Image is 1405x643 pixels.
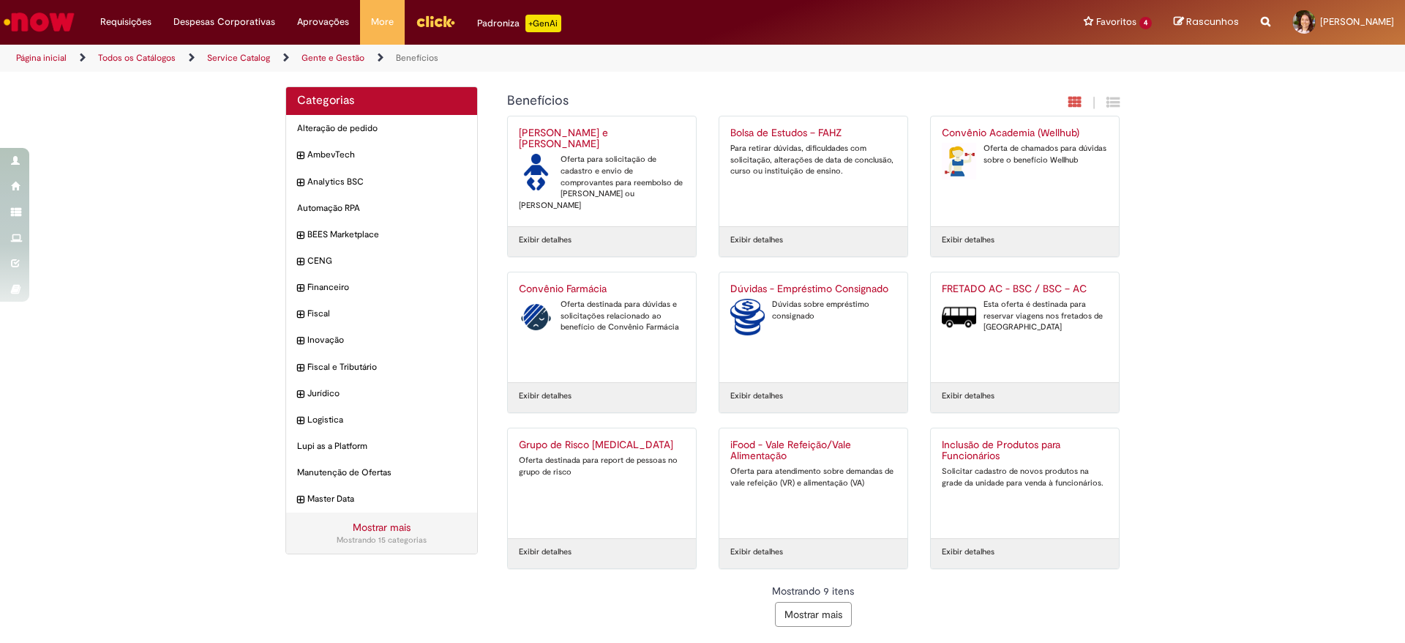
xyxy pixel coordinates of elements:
span: [PERSON_NAME] [1320,15,1394,28]
i: expandir categoria BEES Marketplace [297,228,304,243]
ul: Categorias [286,115,477,513]
a: Grupo de Risco [MEDICAL_DATA] Oferta destinada para report de pessoas no grupo de risco [508,428,696,538]
a: Exibir detalhes [730,390,783,402]
a: Dúvidas - Empréstimo Consignado Dúvidas - Empréstimo Consignado Dúvidas sobre empréstimo consignado [719,272,907,382]
a: Mostrar mais [353,521,411,534]
img: ServiceNow [1,7,77,37]
span: Fiscal [307,308,466,320]
button: Mostrar mais [775,602,852,627]
span: AmbevTech [307,149,466,161]
div: Mostrando 9 itens [507,584,1120,598]
span: Inovação [307,334,466,346]
a: Convênio Academia (Wellhub) Convênio Academia (Wellhub) Oferta de chamados para dúvidas sobre o b... [931,116,1119,226]
div: expandir categoria Analytics BSC Analytics BSC [286,168,477,196]
span: CENG [307,255,466,267]
span: Favoritos [1096,15,1136,29]
i: expandir categoria Logistica [297,414,304,428]
i: expandir categoria Analytics BSC [297,176,304,190]
div: expandir categoria Jurídico Jurídico [286,380,477,407]
span: Manutenção de Ofertas [297,467,466,479]
a: Inclusão de Produtos para Funcionários Solicitar cadastro de novos produtos na grade da unidade p... [931,428,1119,538]
ul: Trilhas de página [11,45,926,72]
h2: Auxílio Creche e Babá [519,127,685,151]
i: Exibição de grade [1106,95,1120,109]
div: Manutenção de Ofertas [286,459,477,486]
i: expandir categoria Fiscal [297,308,304,322]
img: click_logo_yellow_360x200.png [416,10,455,32]
a: Bolsa de Estudos – FAHZ Para retirar dúvidas, dificuldades com solicitação, alterações de data de... [719,116,907,226]
a: Exibir detalhes [942,546,994,558]
div: Esta oferta é destinada para reservar viagens nos fretados de [GEOGRAPHIC_DATA] [942,299,1108,333]
div: expandir categoria Logistica Logistica [286,406,477,434]
div: expandir categoria Master Data Master Data [286,486,477,513]
a: Exibir detalhes [942,390,994,402]
span: Fiscal e Tributário [307,361,466,373]
div: Solicitar cadastro de novos produtos na grade da unidade para venda à funcionários. [942,466,1108,488]
span: Despesas Corporativas [173,15,275,29]
a: Todos os Catálogos [98,52,176,64]
span: Jurídico [307,387,466,400]
span: Financeiro [307,281,466,294]
h2: Convênio Farmácia [519,283,685,295]
i: Exibição em cartão [1068,95,1082,109]
a: Exibir detalhes [942,234,994,246]
h2: FRETADO AC - BSC / BSC – AC [942,283,1108,295]
a: Rascunhos [1174,15,1239,29]
div: Oferta destinada para report de pessoas no grupo de risco [519,455,685,477]
img: Auxílio Creche e Babá [519,154,553,190]
div: expandir categoria Fiscal e Tributário Fiscal e Tributário [286,354,477,381]
h2: Categorias [297,94,466,108]
div: Dúvidas sobre empréstimo consignado [730,299,896,321]
div: Lupi as a Platform [286,433,477,460]
i: expandir categoria Financeiro [297,281,304,296]
img: FRETADO AC - BSC / BSC – AC [942,299,976,335]
a: Exibir detalhes [730,546,783,558]
div: Oferta para solicitação de cadastro e envio de comprovantes para reembolso de [PERSON_NAME] ou [P... [519,154,685,212]
div: Oferta para atendimento sobre demandas de vale refeição (VR) e alimentação (VA) [730,466,896,488]
h2: Inclusão de Produtos para Funcionários [942,439,1108,463]
div: Alteração de pedido [286,115,477,142]
span: Analytics BSC [307,176,466,188]
i: expandir categoria Master Data [297,493,304,508]
h1: {"description":null,"title":"Benefícios"} Categoria [507,94,962,108]
span: | [1093,94,1095,111]
a: Service Catalog [207,52,270,64]
div: expandir categoria Inovação Inovação [286,327,477,354]
i: expandir categoria Jurídico [297,387,304,402]
span: 4 [1139,17,1152,29]
h2: iFood - Vale Refeição/Vale Alimentação [730,439,896,463]
div: expandir categoria Financeiro Financeiro [286,274,477,301]
a: Exibir detalhes [519,234,572,246]
h2: Grupo de Risco COVID-19 [519,439,685,451]
h2: Dúvidas - Empréstimo Consignado [730,283,896,295]
div: Padroniza [477,15,561,32]
div: expandir categoria BEES Marketplace BEES Marketplace [286,221,477,248]
a: Gente e Gestão [301,52,364,64]
img: Convênio Academia (Wellhub) [942,143,976,179]
a: iFood - Vale Refeição/Vale Alimentação Oferta para atendimento sobre demandas de vale refeição (V... [719,428,907,538]
h2: Convênio Academia (Wellhub) [942,127,1108,139]
i: expandir categoria Inovação [297,334,304,349]
span: Alteração de pedido [297,122,466,135]
p: +GenAi [525,15,561,32]
div: Oferta de chamados para dúvidas sobre o benefício Wellhub [942,143,1108,166]
div: Para retirar dúvidas, dificuldades com solicitação, alterações de data de conclusão, curso ou ins... [730,143,896,177]
a: Exibir detalhes [730,234,783,246]
i: expandir categoria AmbevTech [297,149,304,163]
a: Página inicial [16,52,67,64]
a: Convênio Farmácia Convênio Farmácia Oferta destinada para dúvidas e solicitações relacionado ao b... [508,272,696,382]
div: expandir categoria AmbevTech AmbevTech [286,141,477,168]
span: More [371,15,394,29]
div: Automação RPA [286,195,477,222]
div: expandir categoria CENG CENG [286,248,477,275]
span: Master Data [307,493,466,505]
img: Convênio Farmácia [519,299,553,335]
span: Requisições [100,15,151,29]
a: Exibir detalhes [519,546,572,558]
i: expandir categoria CENG [297,255,304,270]
div: expandir categoria Fiscal Fiscal [286,300,477,327]
span: BEES Marketplace [307,228,466,241]
span: Aprovações [297,15,349,29]
div: Oferta destinada para dúvidas e solicitações relacionado ao benefício de Convênio Farmácia [519,299,685,333]
span: Automação RPA [297,202,466,215]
